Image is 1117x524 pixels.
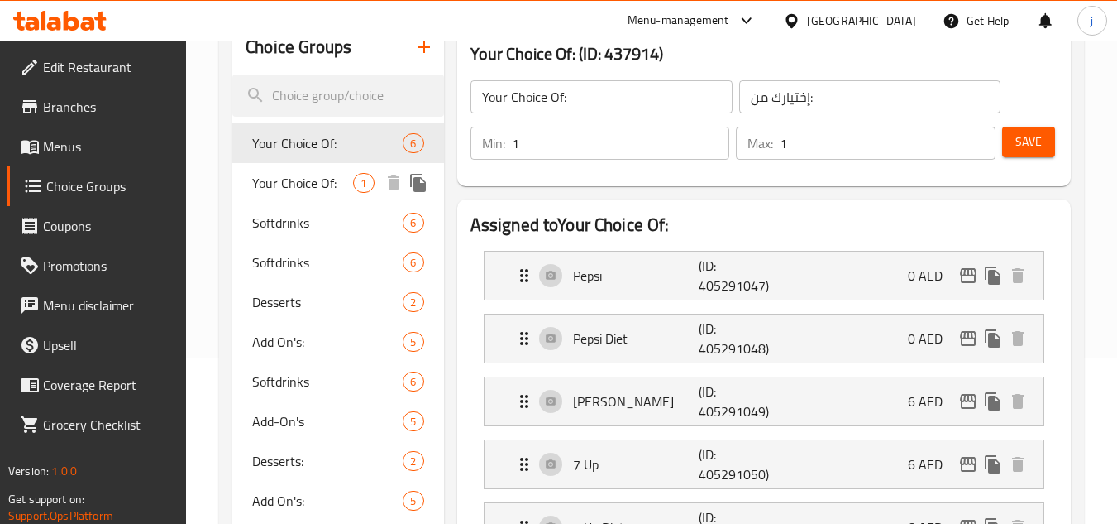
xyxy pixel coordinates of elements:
span: Get support on: [8,488,84,510]
button: delete [1005,263,1030,288]
p: Pepsi Diet [573,329,699,349]
span: Your Choice Of: [252,133,403,153]
div: Choices [403,213,423,233]
div: Expand [485,252,1043,300]
button: duplicate [981,326,1005,351]
p: 6 AED [908,392,956,411]
span: 6 [403,255,422,271]
div: Softdrinks6 [232,203,443,243]
button: Save [1002,127,1055,157]
button: delete [1005,452,1030,477]
a: Menus [7,127,187,166]
div: Your Choice Of:1deleteduplicate [232,163,443,203]
div: Softdrinks6 [232,362,443,401]
span: 1.0.0 [51,460,77,482]
h3: Your Choice Of: (ID: 437914) [470,41,1057,67]
a: Upsell [7,325,187,365]
p: (ID: 405291049) [699,382,783,421]
button: edit [956,326,981,351]
div: [GEOGRAPHIC_DATA] [807,12,916,30]
span: Menu disclaimer [43,296,174,315]
p: (ID: 405291048) [699,319,783,358]
span: 2 [403,295,422,310]
a: Promotions [7,246,187,286]
div: Expand [485,377,1043,425]
span: Add On's: [252,332,403,352]
div: Choices [403,292,423,312]
span: Save [1015,132,1042,152]
span: Grocery Checklist [43,415,174,435]
a: Grocery Checklist [7,405,187,445]
input: search [232,75,443,117]
span: Version: [8,460,49,482]
div: Choices [403,411,423,431]
span: Branches [43,97,174,117]
div: Choices [403,332,423,352]
button: delete [381,171,406,195]
a: Menu disclaimer [7,286,187,325]
span: j [1091,12,1093,30]
button: edit [956,452,981,477]
button: delete [1005,326,1030,351]
div: Add On's:5 [232,322,443,362]
p: 7 Up [573,454,699,474]
div: Your Choice Of:6 [232,123,443,163]
a: Coverage Report [7,365,187,405]
span: 1 [354,175,373,191]
div: Expand [485,440,1043,488]
h2: Choice Groups [246,35,351,60]
span: Desserts: [252,451,403,471]
div: Menu-management [628,11,729,31]
p: 6 AED [908,454,956,474]
span: Add-On's [252,411,403,431]
p: [PERSON_NAME] [573,392,699,411]
span: Promotions [43,256,174,276]
span: Softdrinks [252,213,403,233]
div: Choices [403,491,423,511]
div: Add-On's5 [232,401,443,441]
span: 5 [403,334,422,350]
li: Expand [470,370,1057,433]
p: (ID: 405291050) [699,445,783,484]
span: Coupons [43,216,174,236]
span: Desserts [252,292,403,312]
li: Expand [470,433,1057,496]
p: 0 AED [908,329,956,349]
div: Add On's:5 [232,481,443,521]
span: Your Choice Of: [252,173,353,193]
span: Choice Groups [46,176,174,196]
p: Max: [747,133,773,153]
div: Desserts2 [232,282,443,322]
button: duplicate [981,263,1005,288]
p: Pepsi [573,266,699,286]
div: Choices [403,372,423,392]
button: edit [956,263,981,288]
p: Min: [482,133,505,153]
span: 6 [403,215,422,231]
span: 2 [403,454,422,469]
a: Branches [7,87,187,127]
span: Coverage Report [43,375,174,395]
span: 5 [403,493,422,509]
span: Softdrinks [252,252,403,272]
div: Desserts:2 [232,441,443,481]
div: Choices [403,252,423,272]
p: (ID: 405291047) [699,256,783,296]
a: Edit Restaurant [7,47,187,87]
div: Softdrinks6 [232,243,443,282]
div: Choices [353,173,374,193]
a: Coupons [7,206,187,246]
button: duplicate [981,389,1005,414]
button: delete [1005,389,1030,414]
span: 6 [403,374,422,390]
div: Choices [403,451,423,471]
span: Menus [43,137,174,156]
div: Expand [485,315,1043,363]
div: Choices [403,133,423,153]
li: Expand [470,244,1057,307]
span: Softdrinks [252,372,403,392]
h2: Assigned to Your Choice Of: [470,213,1057,238]
span: 6 [403,136,422,151]
a: Choice Groups [7,166,187,206]
span: Edit Restaurant [43,57,174,77]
